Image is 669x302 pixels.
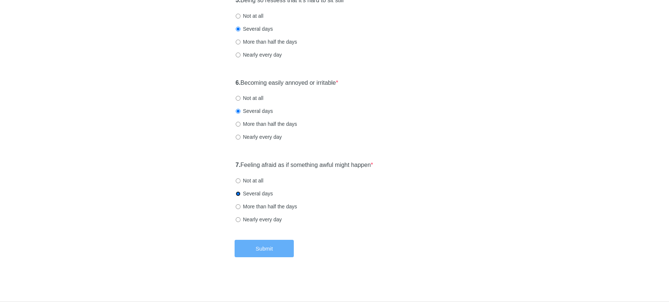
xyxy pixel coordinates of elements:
[236,25,273,33] label: Several days
[236,40,241,44] input: More than half the days
[236,51,282,58] label: Nearly every day
[236,120,297,128] label: More than half the days
[236,80,241,86] strong: 6.
[236,161,373,170] label: Feeling afraid as if something awful might happen
[236,122,241,127] input: More than half the days
[236,162,241,168] strong: 7.
[236,133,282,141] label: Nearly every day
[236,12,263,20] label: Not at all
[236,177,263,184] label: Not at all
[236,14,241,19] input: Not at all
[236,109,241,114] input: Several days
[236,96,241,101] input: Not at all
[236,38,297,46] label: More than half the days
[236,79,339,87] label: Becoming easily annoyed or irritable
[236,190,273,197] label: Several days
[236,135,241,140] input: Nearly every day
[236,94,263,102] label: Not at all
[236,217,241,222] input: Nearly every day
[236,191,241,196] input: Several days
[236,53,241,57] input: Nearly every day
[236,203,297,210] label: More than half the days
[235,240,294,257] button: Submit
[236,107,273,115] label: Several days
[236,178,241,183] input: Not at all
[236,27,241,31] input: Several days
[236,204,241,209] input: More than half the days
[236,216,282,223] label: Nearly every day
